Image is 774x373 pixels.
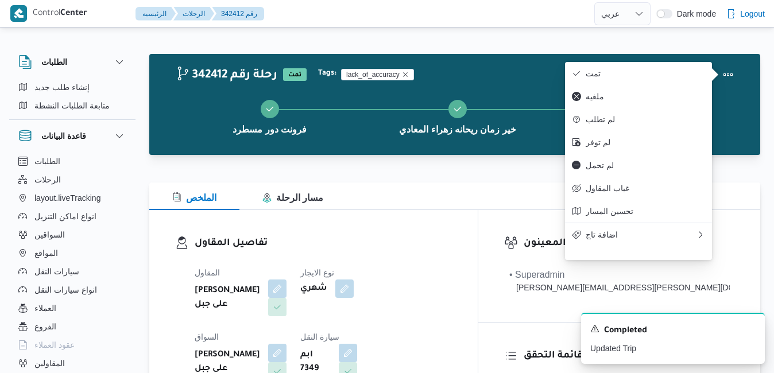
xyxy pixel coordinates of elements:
span: متابعة الطلبات النشطة [34,99,110,112]
h3: قاعدة البيانات [41,129,86,143]
p: Updated Trip [590,343,756,355]
button: فرونت دور مسطرد [176,86,363,146]
button: لم توفر [565,131,712,154]
span: Logout [740,7,765,21]
span: اضافة تاج [586,230,696,239]
div: • Superadmin [509,268,730,282]
b: [PERSON_NAME] على جبل [195,284,260,312]
button: Logout [722,2,769,25]
span: إنشاء طلب جديد [34,80,90,94]
button: السواقين [14,226,131,244]
div: [PERSON_NAME][EMAIL_ADDRESS][PERSON_NAME][DOMAIN_NAME] [509,282,730,294]
button: لم تحمل [565,154,712,177]
button: تحسين المسار [565,200,712,223]
button: الطلبات [14,152,131,170]
button: غياب المقاول [565,177,712,200]
span: المواقع [34,246,58,260]
h3: الطلبات [41,55,67,69]
button: اضافة تاج [565,223,712,246]
button: خير زمان ريحانه زهراء المعادي [363,86,551,146]
span: انواع سيارات النقل [34,283,97,297]
span: الطلبات [34,154,60,168]
iframe: chat widget [11,327,48,362]
button: المقاولين [14,354,131,372]
span: غياب المقاول [586,184,705,193]
button: 342412 رقم [212,7,264,21]
button: تمت [565,62,712,85]
b: Tags: [318,69,336,78]
span: lack_of_accuracy [341,69,414,80]
span: تحسين المسار [586,207,705,216]
svg: Step 2 is complete [453,104,462,114]
button: لم تطلب [565,108,712,131]
div: الطلبات [9,78,136,119]
span: السواق [195,332,219,341]
button: قاعدة البيانات [18,129,126,143]
span: layout.liveTracking [34,191,100,205]
button: سيارات النقل [14,262,131,281]
span: انواع اماكن التنزيل [34,209,96,223]
button: انواع سيارات النقل [14,281,131,299]
button: الرحلات [14,170,131,189]
span: الملخص [172,193,216,203]
button: الرئيسيه [136,7,176,21]
button: عقود العملاء [14,336,131,354]
b: تمت [288,72,301,79]
span: Dark mode [672,9,716,18]
button: انواع اماكن التنزيل [14,207,131,226]
span: السواقين [34,228,65,242]
span: خير زمان ريحانه زهراء المعادي [399,123,516,137]
span: لم توفر [586,138,705,147]
div: Notification [590,323,756,338]
span: عقود العملاء [34,338,75,352]
button: Actions [717,63,740,86]
span: لم تطلب [586,115,705,124]
b: Center [60,9,87,18]
span: ملغيه [586,92,705,101]
span: مسار الرحلة [262,193,323,203]
span: سيارة النقل [300,332,339,341]
button: Remove trip tag [402,71,409,78]
button: المواقع [14,244,131,262]
button: فرونت دور مسطرد [552,86,740,146]
span: نوع الايجار [300,268,334,277]
span: • Superadmin mohamed.nabil@illa.com.eg [509,268,730,294]
svg: Step 1 is complete [265,104,274,114]
b: شهري [300,282,327,296]
button: layout.liveTracking [14,189,131,207]
span: لم تحمل [586,161,705,170]
h3: قائمة التحقق [524,348,734,364]
span: lack_of_accuracy [346,69,400,80]
button: متابعة الطلبات النشطة [14,96,131,115]
button: إنشاء طلب جديد [14,78,131,96]
h3: المعينون [524,236,734,251]
span: الرحلات [34,173,61,187]
button: الفروع [14,317,131,336]
button: الطلبات [18,55,126,69]
span: المقاولين [34,356,65,370]
h2: 342412 رحلة رقم [176,68,277,83]
span: تمت [283,68,307,81]
h3: تفاصيل المقاول [195,236,452,251]
span: المقاول [195,268,220,277]
span: فرونت دور مسطرد [233,123,307,137]
button: العملاء [14,299,131,317]
span: Completed [604,324,647,338]
span: تمت [586,69,705,78]
span: الفروع [34,320,56,333]
span: سيارات النقل [34,265,79,278]
button: الرحلات [173,7,214,21]
img: X8yXhbKr1z7QwAAAABJRU5ErkJggg== [10,5,27,22]
button: ملغيه [565,85,712,108]
span: العملاء [34,301,56,315]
